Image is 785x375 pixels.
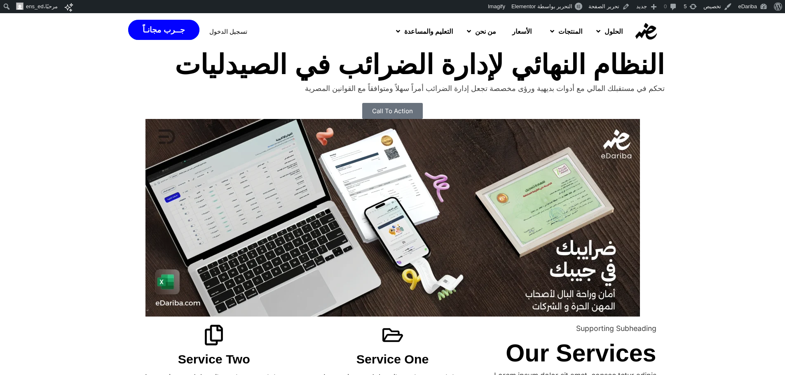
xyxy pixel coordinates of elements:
h2: Our Services [486,338,656,368]
a: الحلول [588,21,628,42]
span: الحلول [605,26,623,36]
a: الأسعار [502,21,542,42]
span: Call To Action [372,108,413,114]
p: تحكم في مستقبلك المالي مع أدوات بديهية ورؤى مخصصة تجعل إدارة الضرائب أمراً سهلاً ومتوافقاً مع الق... [121,81,665,96]
h1: النظام النهائي لإدارة الضرائب في الصيدليات [121,49,665,81]
a: تسجيل الدخول [209,28,247,35]
a: من نحن [459,21,502,42]
span: Service Two [178,352,250,366]
span: الأسعار [512,26,532,36]
span: التعليم والمساعدة [404,26,453,36]
a: جــرب مجانـاً [128,20,199,40]
img: eDariba [635,23,657,40]
span: Service One [356,352,429,366]
a: المنتجات [542,21,588,42]
p: Supporting Subheading [486,325,656,332]
span: التحرير بواسطة Elementor [511,3,572,9]
a: التعليم والمساعدة [388,21,459,42]
a: Call To Action [362,103,423,119]
span: من نحن [475,26,496,36]
img: profile-cover [145,119,640,317]
span: جــرب مجانـاً [143,26,185,34]
span: المنتجات [558,26,582,36]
